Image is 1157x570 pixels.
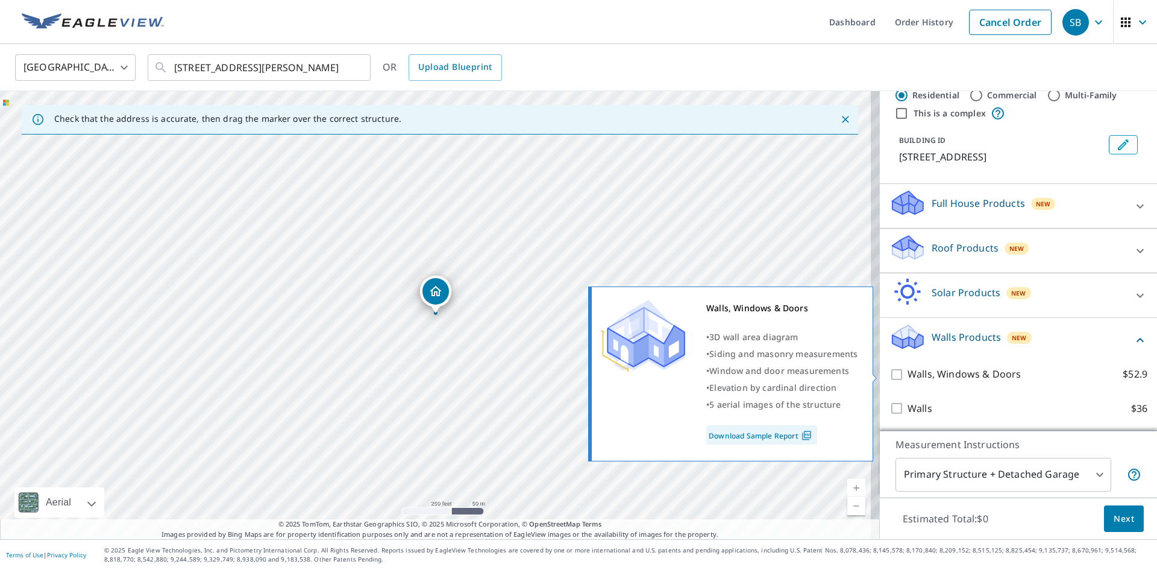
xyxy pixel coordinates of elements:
a: Terms of Use [6,551,43,559]
a: OpenStreetMap [529,519,580,528]
a: Privacy Policy [47,551,86,559]
p: Walls [908,401,932,416]
div: Roof ProductsNew [889,233,1147,268]
p: [STREET_ADDRESS] [899,150,1104,164]
button: Next [1104,505,1144,533]
img: Pdf Icon [798,430,815,441]
p: © 2025 Eagle View Technologies, Inc. and Pictometry International Corp. All Rights Reserved. Repo... [104,546,1151,564]
span: New [1009,244,1024,253]
p: Walls Products [932,330,1001,344]
a: Download Sample Report [706,425,817,445]
div: Walls, Windows & Doors [706,300,858,317]
p: $52.9 [1123,367,1147,382]
button: Edit building 1 [1109,135,1138,154]
p: BUILDING ID [899,135,945,145]
div: Walls ProductsNew [889,323,1147,357]
div: • [706,363,858,379]
a: Upload Blueprint [409,54,501,81]
p: Roof Products [932,241,999,255]
span: Siding and masonry measurements [709,348,858,359]
span: Elevation by cardinal direction [709,382,836,393]
a: Current Level 17, Zoom In [847,479,865,497]
a: Current Level 17, Zoom Out [847,497,865,515]
div: • [706,396,858,413]
span: New [1036,199,1051,209]
div: Primary Structure + Detached Garage [895,458,1111,492]
span: Window and door measurements [709,365,849,376]
label: Multi-Family [1065,89,1117,101]
div: Dropped pin, building 1, Residential property, 9770 W Vista Dr Hillsboro, MO 63050 [420,276,451,313]
div: Solar ProductsNew [889,278,1147,312]
button: Close [838,112,853,127]
span: Next [1114,511,1134,527]
p: Measurement Instructions [895,437,1141,452]
span: © 2025 TomTom, Earthstar Geographics SIO, © 2025 Microsoft Corporation, © [278,519,602,530]
span: 5 aerial images of the structure [709,399,841,410]
div: Full House ProductsNew [889,189,1147,223]
span: Your report will include the primary structure and a detached garage if one exists. [1127,467,1141,482]
a: Terms [582,519,602,528]
p: Check that the address is accurate, then drag the marker over the correct structure. [54,113,401,124]
div: Aerial [42,487,75,518]
div: Aerial [14,487,104,518]
span: New [1012,333,1027,343]
div: [GEOGRAPHIC_DATA] [15,51,136,84]
p: $36 [1131,401,1147,416]
span: Upload Blueprint [418,60,492,75]
p: | [6,551,86,559]
span: New [1011,288,1026,298]
div: • [706,379,858,396]
p: Estimated Total: $0 [893,505,998,532]
a: Cancel Order [969,10,1052,35]
div: • [706,329,858,346]
img: Premium [601,300,685,372]
p: Solar Products [932,285,1000,300]
p: Walls, Windows & Doors [908,367,1021,382]
label: Residential [912,89,959,101]
div: • [706,346,858,363]
img: EV Logo [22,13,164,31]
div: OR [383,54,502,81]
input: Search by address or latitude-longitude [174,51,346,84]
label: Commercial [987,89,1037,101]
span: 3D wall area diagram [709,331,798,343]
div: SB [1062,9,1089,36]
label: This is a complex [914,107,986,119]
p: Full House Products [932,196,1025,211]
